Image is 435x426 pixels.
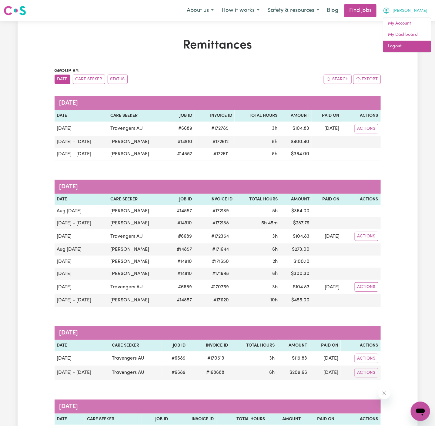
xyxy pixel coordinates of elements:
td: $ 119.83 [277,351,310,366]
td: [DATE] [55,268,108,280]
a: Careseekers logo [4,4,26,18]
a: Blog [323,4,342,17]
th: Amount [267,414,303,425]
td: [PERSON_NAME] [108,243,167,256]
td: $ 104.83 [280,229,312,243]
td: [DATE] - [DATE] [55,217,108,229]
th: Paid On [303,414,337,425]
th: Invoice ID [195,110,235,122]
span: 8 hours [272,209,278,213]
td: $ 364.00 [280,205,312,217]
img: Careseekers logo [4,5,26,16]
td: # 6689 [167,229,194,243]
td: $ 273.00 [280,243,312,256]
caption: [DATE] [55,400,381,414]
span: 8 hours [272,152,278,156]
th: Actions [342,110,381,122]
td: Aug [DATE] [55,205,108,217]
caption: [DATE] [55,180,381,194]
td: [DATE] [310,366,341,380]
span: [PERSON_NAME] [393,8,427,14]
button: Safety & resources [263,4,323,17]
h1: Remittances [55,38,381,53]
a: My Account [383,18,431,29]
th: Care Seeker [109,340,162,351]
td: # 14857 [167,205,194,217]
th: Job ID [167,110,195,122]
td: $ 104.83 [280,122,312,136]
span: 2 hours [273,259,278,264]
td: $ 400.40 [280,136,312,148]
th: Job ID [142,414,170,425]
th: Invoice ID [188,340,230,351]
td: [DATE] - [DATE] [55,366,110,380]
td: # 6689 [167,122,195,136]
td: $ 300.30 [280,268,312,280]
td: Aug [DATE] [55,243,108,256]
th: Actions [337,414,381,425]
th: Care Seeker [85,414,142,425]
th: Job ID [167,194,194,205]
td: [DATE] [312,122,342,136]
span: # 172139 [209,207,233,215]
span: # 171650 [208,258,233,265]
th: Actions [341,340,381,351]
button: My Account [379,4,431,17]
td: $ 364.00 [280,148,312,160]
button: About us [183,4,218,17]
span: # 172138 [209,220,233,227]
td: [PERSON_NAME] [108,148,167,160]
td: $ 209.66 [277,366,310,380]
td: $ 455.00 [280,294,312,307]
td: [DATE] [55,229,108,243]
span: # 172354 [208,233,233,240]
button: sort invoices by care seeker [73,75,105,84]
button: sort invoices by date [55,75,70,84]
td: Travengers AU [108,122,167,136]
button: Actions [355,282,378,292]
th: Total Hours [230,340,277,351]
span: # 172612 [209,138,232,146]
td: # 14910 [167,217,194,229]
td: $ 104.83 [280,280,312,294]
caption: [DATE] [55,96,381,110]
th: Total Hours [216,414,267,425]
td: Travengers AU [108,280,167,294]
td: Travengers AU [108,229,167,243]
td: [DATE] [312,280,342,294]
th: Amount [280,194,312,205]
th: Care Seeker [108,110,167,122]
button: Actions [355,368,378,377]
th: Job ID [162,340,188,351]
td: Travengers AU [109,351,162,366]
button: Actions [355,232,378,241]
td: [DATE] [312,229,342,243]
td: [DATE] [55,122,108,136]
span: # 170513 [204,355,228,362]
a: My Dashboard [383,29,431,41]
td: # 6689 [167,280,194,294]
span: # 171644 [209,246,233,253]
td: [DATE] [55,256,108,268]
button: Actions [355,354,378,363]
span: # 170759 [207,283,233,291]
span: 3 hours [272,126,278,131]
span: # 171120 [210,297,233,304]
span: # 172611 [210,150,232,158]
td: [DATE] - [DATE] [55,136,108,148]
td: # 14857 [167,294,194,307]
td: # 6689 [162,351,188,366]
caption: [DATE] [55,326,381,340]
td: # 14857 [167,243,194,256]
td: # 14910 [167,268,194,280]
td: $ 100.10 [280,256,312,268]
td: # 14910 [167,136,195,148]
td: Travengers AU [109,366,162,380]
th: Actions [342,194,381,205]
td: $ 287.79 [280,217,312,229]
iframe: Button to launch messaging window [411,402,430,421]
th: Date [55,110,108,122]
span: Group by: [55,69,80,73]
div: My Account [383,18,431,52]
button: How it works [218,4,263,17]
